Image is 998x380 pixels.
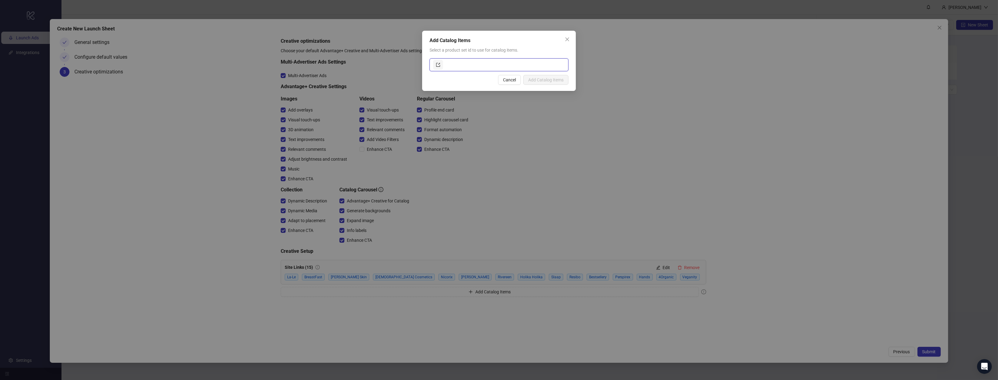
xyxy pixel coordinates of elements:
[430,48,518,53] span: Select a product set id to use for catalog items.
[436,63,440,67] span: export
[430,37,568,44] div: Add Catalog Items
[565,37,570,42] span: close
[977,359,992,374] div: Open Intercom Messenger
[503,77,516,82] span: Cancel
[562,34,572,44] button: Close
[523,75,568,85] button: Add Catalog Items
[498,75,521,85] button: Cancel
